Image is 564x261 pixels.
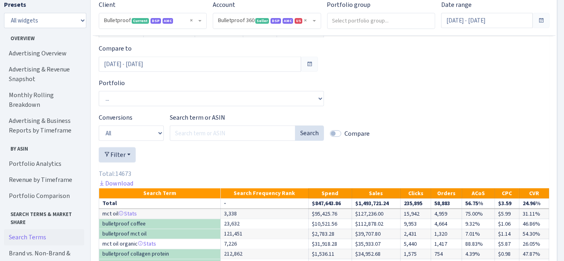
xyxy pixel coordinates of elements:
a: Advertising Overview [4,45,84,61]
td: mct oil [99,209,221,219]
span: AMC [283,18,293,24]
td: 121,451 [221,229,308,239]
strong: 56.75% [465,200,483,207]
span: Seller [255,18,269,24]
td: 15,942 [400,209,431,219]
span: Remove all items [304,16,307,24]
label: Portfolio [99,78,125,88]
td: $39,707.80 [352,229,400,239]
td: $112,878.02 [352,219,400,229]
td: 4,664 [431,219,462,229]
span: Bulletproof 360 <span class="badge badge-success">Seller</span><span class="badge badge-primary">... [218,16,311,24]
label: Conversions [99,113,132,122]
strong: - [224,200,226,207]
a: Advertising & Revenue Snapshot [4,61,84,87]
label: Compare [344,129,370,139]
td: bulletproof collagen protein [99,249,221,259]
button: Filter [99,147,136,163]
td: $5.87 [495,239,519,249]
span: DSP [271,18,281,24]
td: $95,425.76 [308,209,352,219]
input: Select portfolio group... [328,13,435,28]
td: 4,959 [431,209,462,219]
span: US [295,18,302,24]
td: 9.32% [462,219,495,229]
label: Compare to [99,44,132,53]
td: 75.00% [462,209,495,219]
td: 1,417 [431,239,462,249]
strong: 235,895 [404,200,422,207]
td: 88.83% [462,239,495,249]
td: 754 [431,249,462,259]
td: 54.30% [519,229,549,239]
th: Spend [308,188,352,199]
td: $35,933.07 [352,239,400,249]
label: Search term or ASIN [170,113,225,122]
td: bulletproof coffee [99,219,221,229]
td: $5.99 [495,209,519,219]
a: Monthly Rolling Breakdown [4,87,84,113]
th: Clicks [400,188,431,199]
td: 7,226 [221,239,308,249]
strong: $1,493,721.24 [355,200,389,207]
td: bulletproof mct oil [99,229,221,239]
td: 5,440 [400,239,431,249]
td: mct oil organic [99,239,221,249]
strong: 58,883 [434,200,450,207]
td: $1,536.11 [308,249,352,259]
td: $1.06 [495,219,519,229]
span: Search Terms & Market Share [4,207,84,226]
td: 46.86% [519,219,549,229]
strong: Total [102,200,117,207]
td: $0.98 [495,249,519,259]
td: 23,632 [221,219,308,229]
th: CPC [495,188,519,199]
td: $31,918.28 [308,239,352,249]
a: Search Terms [4,229,84,245]
span: Bulletproof 360 <span class="badge badge-success">Seller</span><span class="badge badge-primary">... [213,13,320,29]
a: Portfolio Analytics [4,156,84,172]
span: Overview [4,31,84,42]
span: AMC [163,18,173,24]
td: $2,783.28 [308,229,352,239]
a: Stats [118,210,137,218]
strong: $3.59 [498,200,511,207]
th: Search Term [99,188,221,199]
span: 14673 [115,169,131,178]
a: Revenue by Timeframe [4,172,84,188]
th: CVR [519,188,549,199]
span: Bulletproof <span class="badge badge-success">Current</span><span class="badge badge-primary">DSP... [99,13,206,29]
td: 2,431 [400,229,431,239]
div: Total: [99,169,549,179]
input: Search term or ASIN [170,126,295,141]
td: 7.01% [462,229,495,239]
td: $127,236.00 [352,209,400,219]
strong: 24.96% [523,200,540,207]
td: 3,338 [221,209,308,219]
td: 1,575 [400,249,431,259]
th: Sales [352,188,400,199]
span: Remove all items [190,16,193,24]
span: By ASIN [4,142,84,153]
th: Orders [431,188,462,199]
th: Search Frequency Rank [221,188,308,199]
button: Search [295,126,324,141]
strong: $847,643.86 [312,200,341,207]
td: $34,952.68 [352,249,400,259]
a: Stats [138,240,156,248]
a: Portfolio Comparison [4,188,84,204]
td: 31.11% [519,209,549,219]
a: Download [99,179,133,188]
td: 4.39% [462,249,495,259]
td: 26.05% [519,239,549,249]
td: 9,953 [400,219,431,229]
td: 47.87% [519,249,549,259]
td: 1,320 [431,229,462,239]
td: $1.14 [495,229,519,239]
span: DSP [151,18,161,24]
span: Current [132,18,149,24]
td: $10,521.56 [308,219,352,229]
th: ACoS [462,188,495,199]
span: Bulletproof <span class="badge badge-success">Current</span><span class="badge badge-primary">DSP... [104,16,197,24]
td: 212,862 [221,249,308,259]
